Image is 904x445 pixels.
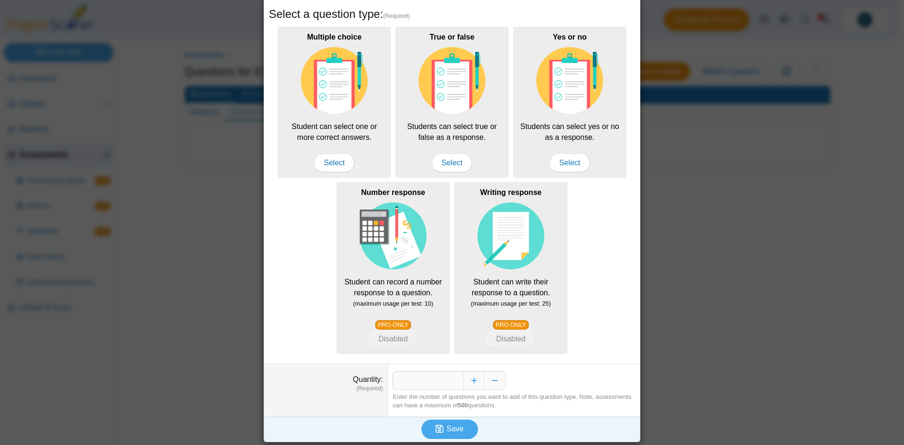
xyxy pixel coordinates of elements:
button: Decrease [484,371,506,390]
small: (maximum usage per test: 10) [353,300,433,307]
div: Students can select true or false as a response. [395,27,508,178]
button: Number response Student can record a number response to a question. (maximum usage per test: 10) ... [369,330,418,348]
div: Student can write their response to a question. [454,182,567,354]
b: Number response [361,188,425,196]
div: Enter the number of questions you want to add of this question type. Note, assessments can have a... [393,393,635,410]
b: 500 [458,402,468,409]
div: Students can select yes or no as a response. [513,27,626,178]
label: Quantity [353,375,383,383]
span: Select [432,154,472,172]
span: Save [446,425,463,433]
img: item-type-writing-response.svg [477,202,544,269]
span: (Required) [383,12,410,20]
img: item-type-multiple-choice.svg [301,47,368,114]
img: item-type-multiple-choice.svg [536,47,603,114]
small: (maximum usage per test: 25) [471,300,551,307]
b: Multiple choice [307,33,362,41]
span: Disabled [379,335,408,343]
span: Select [549,154,590,172]
button: Writing response Student can write their response to a question. (maximum usage per test: 25) PRO... [486,330,535,348]
h5: Select a question type: [269,6,635,22]
b: Yes or no [553,33,587,41]
button: Save [421,420,478,438]
dfn: (Required) [269,385,383,393]
a: PRO ONLY [493,320,529,330]
a: PRO ONLY [375,320,411,330]
span: Select [314,154,355,172]
div: Student can select one or more correct answers. [278,27,391,178]
img: item-type-number-response.svg [360,202,427,269]
img: item-type-multiple-choice.svg [419,47,485,114]
b: True or false [429,33,474,41]
button: Increase [463,371,484,390]
div: Student can record a number response to a question. [337,182,450,354]
b: Writing response [480,188,541,196]
span: Disabled [496,335,525,343]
